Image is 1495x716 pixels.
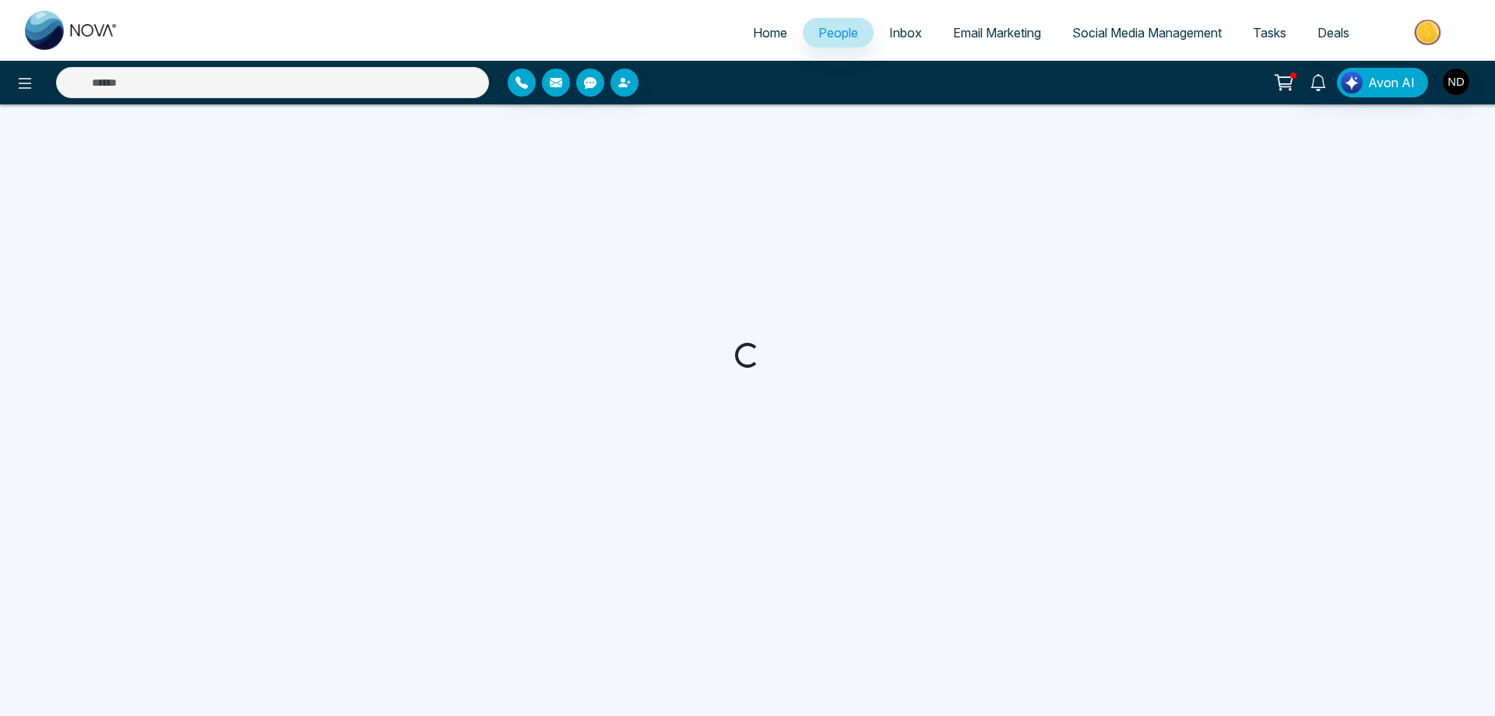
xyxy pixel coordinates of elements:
a: People [803,18,874,48]
a: Tasks [1237,18,1302,48]
img: Nova CRM Logo [25,11,118,50]
span: Tasks [1253,25,1286,41]
a: Deals [1302,18,1365,48]
span: People [818,25,858,41]
a: Inbox [874,18,937,48]
span: Social Media Management [1072,25,1222,41]
span: Home [753,25,787,41]
img: Market-place.gif [1373,15,1486,50]
a: Home [737,18,803,48]
span: Inbox [889,25,922,41]
a: Email Marketing [937,18,1057,48]
span: Avon AI [1368,73,1415,92]
img: Lead Flow [1341,72,1363,93]
span: Email Marketing [953,25,1041,41]
img: User Avatar [1443,69,1469,95]
span: Deals [1317,25,1349,41]
button: Avon AI [1337,68,1428,97]
a: Social Media Management [1057,18,1237,48]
